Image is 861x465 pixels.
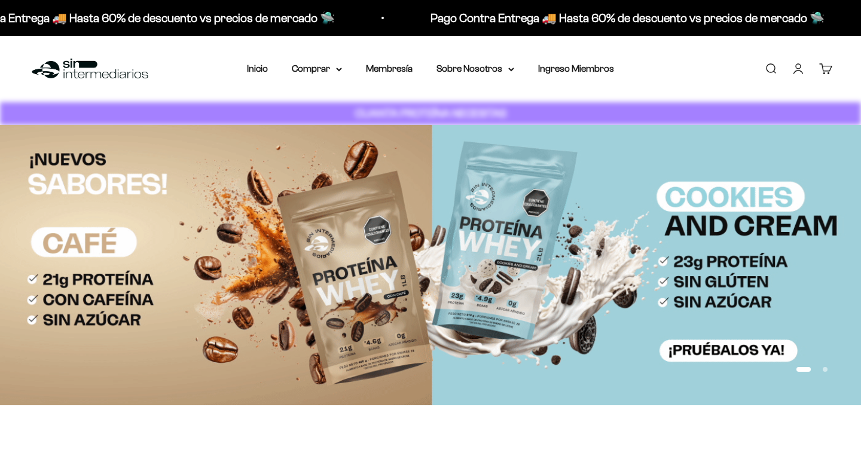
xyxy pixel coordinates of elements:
[424,8,818,27] p: Pago Contra Entrega 🚚 Hasta 60% de descuento vs precios de mercado 🛸
[292,61,342,77] summary: Comprar
[247,63,268,74] a: Inicio
[366,63,413,74] a: Membresía
[436,61,514,77] summary: Sobre Nosotros
[538,63,614,74] a: Ingreso Miembros
[355,107,506,120] strong: CUANTA PROTEÍNA NECESITAS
